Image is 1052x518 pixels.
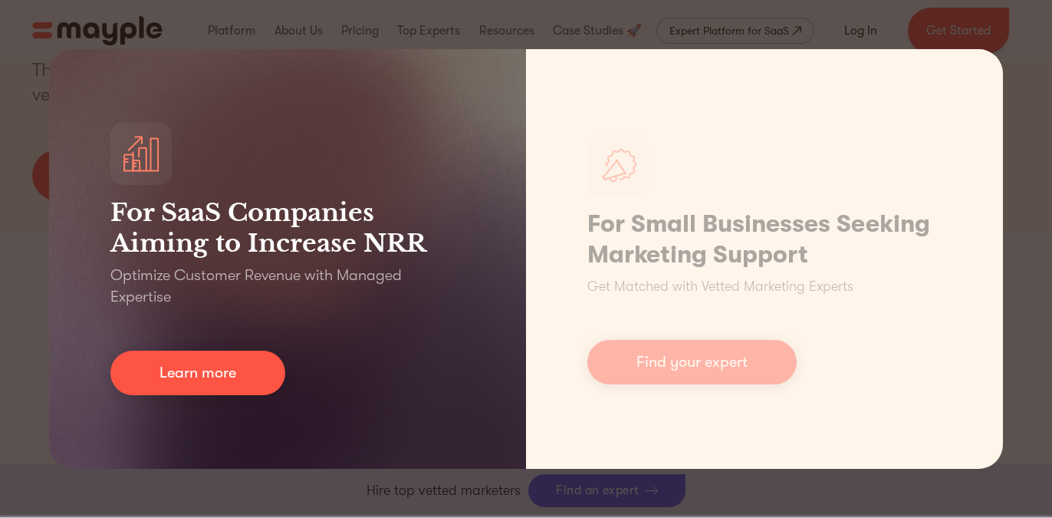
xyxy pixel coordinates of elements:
[110,351,285,395] a: Learn more
[587,276,853,297] p: Get Matched with Vetted Marketing Experts
[110,197,465,259] h3: For SaaS Companies Aiming to Increase NRR
[110,265,465,308] p: Optimize Customer Revenue with Managed Expertise
[587,209,942,270] h1: For Small Businesses Seeking Marketing Support
[587,340,797,384] a: Find your expert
